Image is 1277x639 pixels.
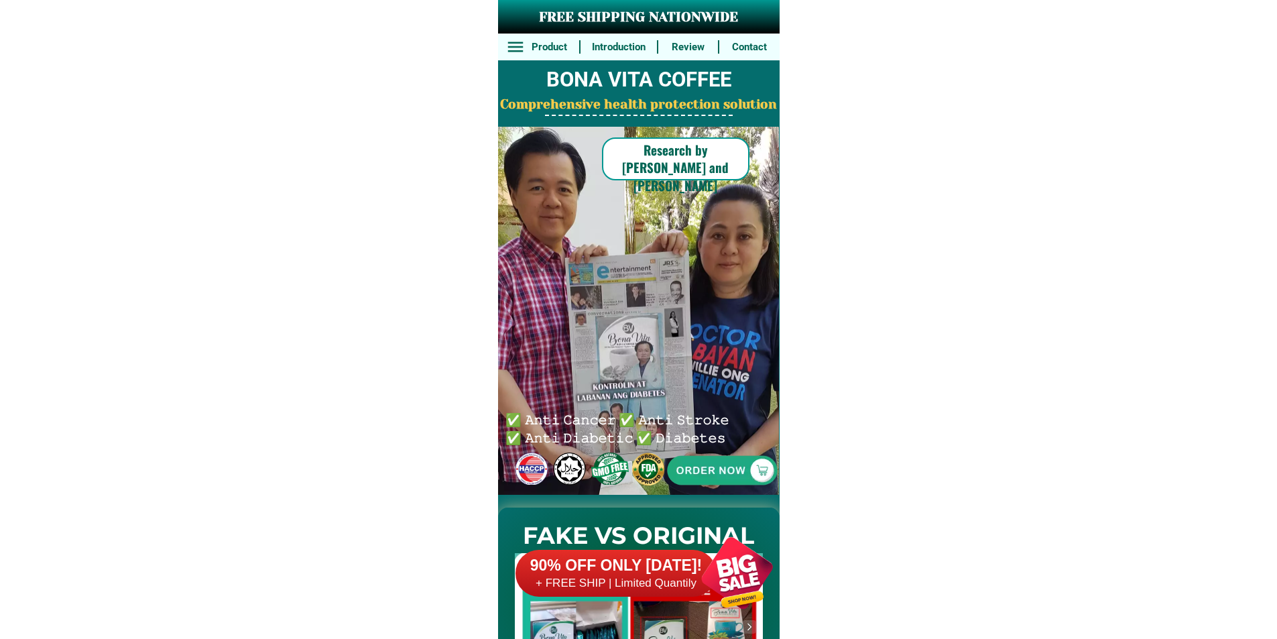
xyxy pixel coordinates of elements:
h6: Research by [PERSON_NAME] and [PERSON_NAME] [602,141,749,194]
h2: FAKE VS ORIGINAL [498,518,780,554]
h2: Comprehensive health protection solution [498,95,780,115]
h6: Product [526,40,572,55]
img: navigation [743,620,756,634]
h6: Review [666,40,711,55]
h6: Contact [727,40,772,55]
h6: 90% OFF ONLY [DATE]! [515,556,717,576]
h3: FREE SHIPPING NATIONWIDE [498,7,780,27]
h6: ✅ 𝙰𝚗𝚝𝚒 𝙲𝚊𝚗𝚌𝚎𝚛 ✅ 𝙰𝚗𝚝𝚒 𝚂𝚝𝚛𝚘𝚔𝚎 ✅ 𝙰𝚗𝚝𝚒 𝙳𝚒𝚊𝚋𝚎𝚝𝚒𝚌 ✅ 𝙳𝚒𝚊𝚋𝚎𝚝𝚎𝚜 [505,410,735,445]
h2: BONA VITA COFFEE [498,64,780,96]
h6: + FREE SHIP | Limited Quantily [515,576,717,591]
h6: Introduction [587,40,650,55]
